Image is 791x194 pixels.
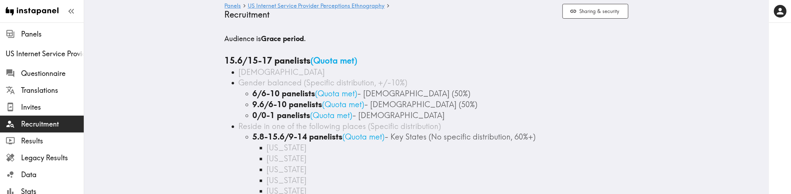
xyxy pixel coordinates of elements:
[225,9,557,20] h4: Recruitment
[267,143,307,153] span: [US_STATE]
[253,110,311,120] b: 0/0-1 panelists
[261,34,304,43] b: Grace period
[21,69,84,78] span: Questionnaire
[21,102,84,112] span: Invites
[311,110,353,120] span: ( Quota met )
[253,99,322,109] b: 9.6/6-10 panelists
[253,89,315,98] b: 6/6-10 panelists
[267,175,307,185] span: [US_STATE]
[21,153,84,163] span: Legacy Results
[21,119,84,129] span: Recruitment
[21,29,84,39] span: Panels
[267,164,307,174] span: [US_STATE]
[21,85,84,95] span: Translations
[6,49,84,59] span: US Internet Service Provider Perceptions Ethnography
[364,99,478,109] span: - [DEMOGRAPHIC_DATA] (50%)
[239,78,408,88] span: Gender balanced (Specific distribution, +/-10%)
[322,99,364,109] span: ( Quota met )
[385,132,536,142] span: - Key States (No specific distribution, 60%+)
[239,67,325,77] span: [DEMOGRAPHIC_DATA]
[253,132,343,142] b: 5.8-15.6/9-14 panelists
[343,132,385,142] span: ( Quota met )
[248,3,385,9] a: US Internet Service Provider Perceptions Ethnography
[353,110,445,120] span: - [DEMOGRAPHIC_DATA]
[239,121,441,131] span: Reside in one of the following places (Specific distribution)
[225,55,311,66] b: 15.6/15-17 panelists
[225,34,628,44] h5: Audience is .
[267,154,307,163] span: [US_STATE]
[311,55,357,66] span: ( Quota met )
[21,170,84,180] span: Data
[357,89,471,98] span: - [DEMOGRAPHIC_DATA] (50%)
[315,89,357,98] span: ( Quota met )
[562,4,628,19] button: Sharing & security
[225,3,241,9] a: Panels
[21,136,84,146] span: Results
